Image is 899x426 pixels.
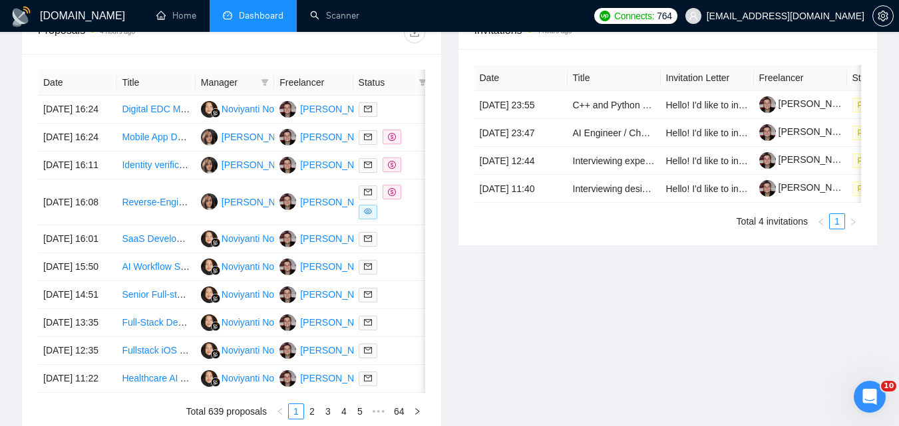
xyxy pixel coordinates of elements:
[122,104,231,114] a: Digital EDC MVP ([DATE])
[272,403,288,419] button: left
[852,98,892,112] span: Pending
[38,225,116,253] td: [DATE] 16:01
[881,381,896,391] span: 10
[116,365,195,393] td: Healthcare AI Agent Developer (Vapi & Conversational AI)
[201,231,218,247] img: NN
[872,5,894,27] button: setting
[689,11,698,21] span: user
[279,286,296,303] img: YS
[258,72,271,92] span: filter
[409,403,425,419] button: right
[368,403,389,419] span: •••
[201,261,301,271] a: NNNoviyanti Noviyanti
[300,102,377,116] div: [PERSON_NAME]
[38,152,116,179] td: [DATE] 16:11
[116,337,195,365] td: Fullstack iOS Developer Needed for Innovative App Project
[116,281,195,309] td: Senior Full-stack Python/React developer for Healthcare Startup
[305,404,319,419] a: 2
[852,99,898,110] a: Pending
[388,133,396,141] span: dollar
[279,103,377,114] a: YS[PERSON_NAME]
[300,231,377,246] div: [PERSON_NAME]
[38,281,116,309] td: [DATE] 14:51
[364,346,372,354] span: mail
[288,403,304,419] li: 1
[279,231,296,247] img: YS
[122,289,387,300] a: Senior Full-stack Python/React developer for Healthcare Startup
[364,188,372,196] span: mail
[759,126,855,137] a: [PERSON_NAME]
[211,294,220,303] img: gigradar-bm.png
[211,322,220,331] img: gigradar-bm.png
[211,108,220,118] img: gigradar-bm.png
[38,365,116,393] td: [DATE] 11:22
[310,10,359,21] a: searchScanner
[201,314,218,331] img: NN
[11,6,32,27] img: logo
[116,179,195,225] td: Reverse-Engineer & Build AI Children’s Book Website (Fullstack Developer / AI Engineer)
[201,372,301,383] a: NNNoviyanti Noviyanti
[279,129,296,146] img: YS
[353,404,367,419] a: 5
[813,213,829,229] button: left
[759,152,776,169] img: c1bYBLFISfW-KFu5YnXsqDxdnhJyhFG7WZWQjmw4vq0-YF4TwjoJdqRJKIWeWIjxa9
[279,372,377,383] a: YS[PERSON_NAME]
[272,403,288,419] li: Previous Page
[186,403,267,419] li: Total 639 proposals
[38,309,116,337] td: [DATE] 13:35
[568,65,661,91] th: Title
[568,119,661,147] td: AI Engineer / Chatbot Consultant for Abacus.AI Integration (Municipality Website Project)
[222,315,301,330] div: Noviyanti Noviyanti
[364,374,372,382] span: mail
[359,75,413,90] span: Status
[759,180,776,197] img: c1bYBLFISfW-KFu5YnXsqDxdnhJyhFG7WZWQjmw4vq0-YF4TwjoJdqRJKIWeWIjxa9
[122,317,376,328] a: Full-Stack Developer Needed to Build AI-Powered SaaS MVP
[737,213,808,229] li: Total 4 invitations
[759,182,855,193] a: [PERSON_NAME]
[852,154,892,168] span: Pending
[122,132,374,142] a: Mobile App Development for iOS & Android with Admin Panel
[279,314,296,331] img: YS
[279,344,377,355] a: YS[PERSON_NAME]
[279,131,377,142] a: YS[PERSON_NAME]
[279,193,296,210] img: YS
[156,10,196,21] a: homeHome
[364,263,372,270] span: mail
[38,22,232,43] div: Proposals
[38,70,116,96] th: Date
[829,213,845,229] li: 1
[279,259,296,275] img: YS
[352,403,368,419] li: 5
[211,266,220,275] img: gigradar-bm.png
[364,133,372,141] span: mail
[364,105,372,113] span: mail
[279,233,377,243] a: YS[PERSON_NAME]
[122,160,260,170] a: Identity verification system for US
[38,337,116,365] td: [DATE] 12:35
[854,381,886,413] iframe: Intercom live chat
[600,11,610,21] img: upwork-logo.png
[474,65,568,91] th: Date
[116,70,195,96] th: Title
[261,78,269,86] span: filter
[222,231,301,246] div: Noviyanti Noviyanti
[201,75,256,90] span: Manager
[201,196,298,207] a: KA[PERSON_NAME]
[474,91,568,119] td: [DATE] 23:55
[852,126,892,140] span: Pending
[279,316,377,327] a: YS[PERSON_NAME]
[201,193,218,210] img: KA
[100,28,135,35] time: 4 hours ago
[364,290,372,298] span: mail
[300,158,377,172] div: [PERSON_NAME]
[279,288,377,299] a: YS[PERSON_NAME]
[289,404,303,419] a: 1
[321,404,335,419] a: 3
[279,196,377,207] a: YS[PERSON_NAME]
[759,98,855,109] a: [PERSON_NAME]
[201,101,218,118] img: NN
[122,261,214,272] a: AI Workflow Specialist
[754,65,847,91] th: Freelancer
[201,370,218,387] img: NN
[211,377,220,387] img: gigradar-bm.png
